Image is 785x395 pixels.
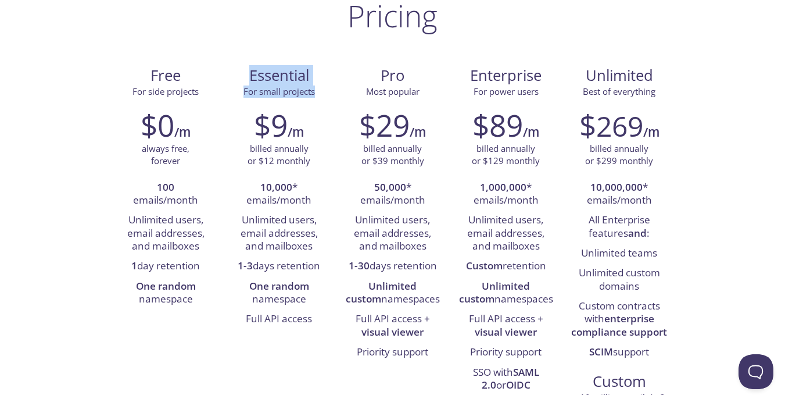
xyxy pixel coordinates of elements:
span: 269 [596,107,643,145]
span: For small projects [243,86,315,97]
li: namespaces [458,277,554,310]
strong: Unlimited custom [346,279,417,305]
strong: One random [249,279,309,293]
li: * emails/month [571,178,667,211]
strong: Unlimited custom [459,279,530,305]
span: Best of everything [583,86,655,97]
strong: 100 [157,180,174,194]
li: retention [458,257,554,276]
p: always free, forever [142,143,189,168]
span: Free [119,66,213,86]
strong: visual viewer [361,325,424,339]
span: For side projects [132,86,199,97]
li: Priority support [345,343,440,362]
li: day retention [118,257,214,276]
strong: 1-3 [238,259,253,272]
li: Full API access + [458,309,554,343]
span: For power users [474,86,539,97]
li: days retention [231,257,327,276]
li: Full API access + [345,309,440,343]
h2: $ [579,108,643,143]
strong: Custom [466,259,503,272]
strong: 1-30 [349,259,370,272]
li: * emails/month [458,178,554,211]
h6: /m [288,122,304,142]
strong: One random [136,279,196,293]
li: Unlimited users, email addresses, and mailboxes [458,211,554,257]
li: * emails/month [345,178,440,211]
li: Full API access [231,309,327,329]
li: namespace [231,277,327,310]
li: days retention [345,257,440,276]
li: Unlimited users, email addresses, and mailboxes [345,211,440,257]
p: billed annually or $129 monthly [472,143,540,168]
strong: 1 [131,259,137,272]
li: namespaces [345,277,440,310]
p: billed annually or $299 monthly [585,143,653,168]
span: Most popular [366,86,420,97]
li: Custom contracts with [571,297,667,343]
iframe: Help Scout Beacon - Open [739,354,773,389]
strong: 10,000 [260,180,292,194]
strong: OIDC [506,378,530,392]
strong: visual viewer [475,325,537,339]
p: billed annually or $12 monthly [248,143,310,168]
li: support [571,343,667,362]
span: Essential [232,66,327,86]
span: Unlimited [586,65,653,86]
strong: and [628,226,647,240]
strong: SCIM [589,345,613,358]
li: All Enterprise features : [571,211,667,244]
h2: $9 [254,108,288,143]
span: Pro [345,66,440,86]
h2: $29 [359,108,410,143]
li: Priority support [458,343,554,362]
h2: $89 [472,108,523,143]
p: billed annually or $39 monthly [361,143,424,168]
li: Unlimited users, email addresses, and mailboxes [118,211,214,257]
h2: $0 [141,108,174,143]
li: Unlimited custom domains [571,264,667,297]
li: Unlimited users, email addresses, and mailboxes [231,211,327,257]
span: Custom [572,372,666,392]
li: * emails/month [231,178,327,211]
li: emails/month [118,178,214,211]
h6: /m [174,122,191,142]
h6: /m [410,122,426,142]
strong: SAML 2.0 [482,365,539,392]
h6: /m [523,122,539,142]
li: Unlimited teams [571,244,667,264]
strong: 1,000,000 [480,180,526,194]
strong: enterprise compliance support [571,312,667,338]
span: Enterprise [458,66,553,86]
li: namespace [118,277,214,310]
strong: 10,000,000 [590,180,643,194]
h6: /m [643,122,659,142]
strong: 50,000 [374,180,406,194]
